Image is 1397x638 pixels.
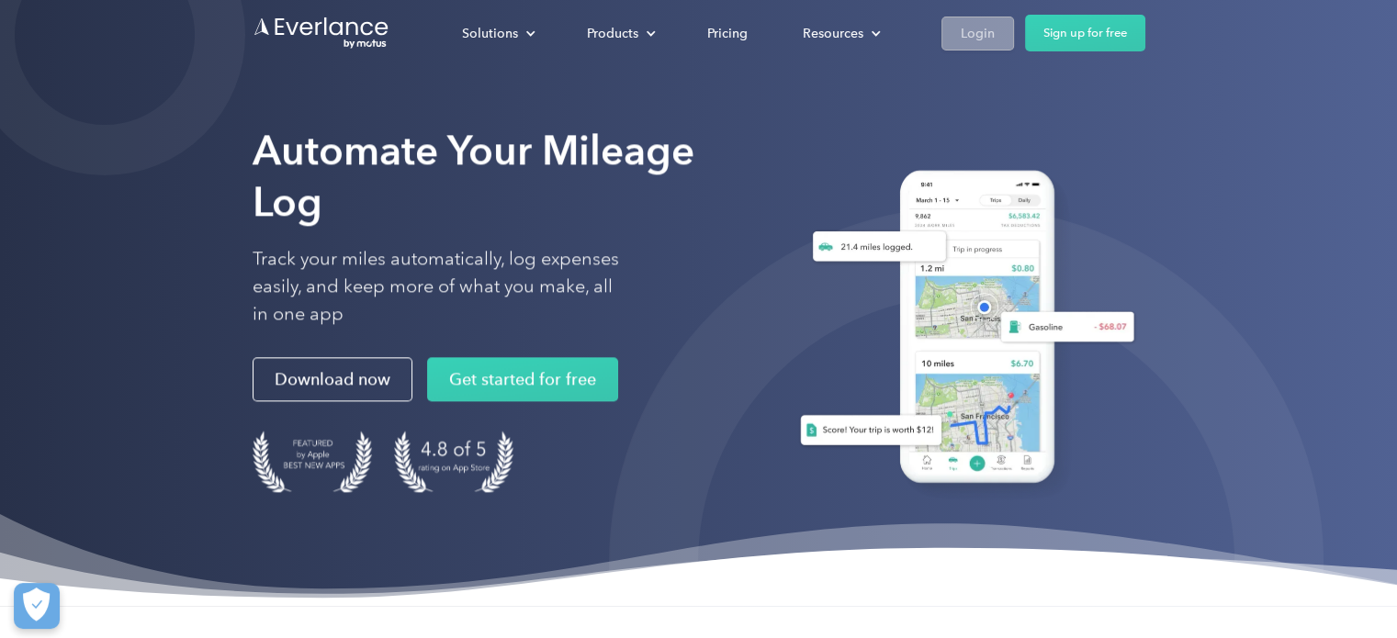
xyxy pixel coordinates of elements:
[1025,15,1145,51] a: Sign up for free
[778,156,1145,504] img: Everlance, mileage tracker app, expense tracking app
[462,22,518,45] div: Solutions
[444,17,550,50] div: Solutions
[253,245,620,328] p: Track your miles automatically, log expenses easily, and keep more of what you make, all in one app
[394,431,513,492] img: 4.9 out of 5 stars on the app store
[803,22,863,45] div: Resources
[961,22,995,45] div: Login
[569,17,670,50] div: Products
[253,431,372,492] img: Badge for Featured by Apple Best New Apps
[941,17,1014,50] a: Login
[707,22,748,45] div: Pricing
[427,357,618,401] a: Get started for free
[587,22,638,45] div: Products
[253,357,412,401] a: Download now
[784,17,896,50] div: Resources
[689,17,766,50] a: Pricing
[253,16,390,50] a: Go to homepage
[14,583,60,629] button: Cookies Settings
[253,126,694,226] strong: Automate Your Mileage Log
